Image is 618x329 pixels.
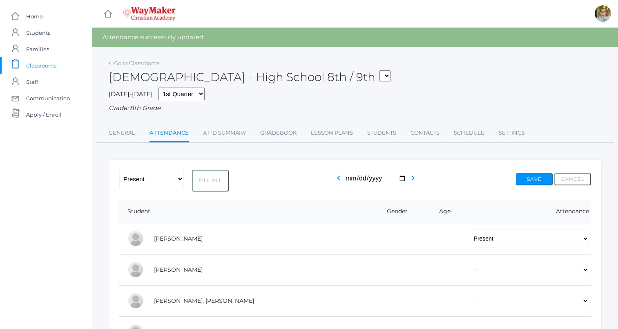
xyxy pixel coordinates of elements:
a: General [109,125,135,141]
a: Gradebook [260,125,297,141]
a: chevron_left [334,177,344,185]
div: Grade: 8th Grade [109,104,602,113]
span: Classrooms [26,57,56,74]
img: waymaker-logo-stack-white-1602f2b1af18da31a5905e9982d058868370996dac5278e84edea6dabf9a3315.png [123,7,176,21]
span: Staff [26,74,38,90]
th: Age [422,200,461,223]
span: Students [26,25,50,41]
i: chevron_left [334,173,344,183]
div: Kylen Braileanu [595,5,611,22]
a: Settings [499,125,525,141]
span: Apply / Enroll [26,106,62,123]
a: Attendance [149,125,189,142]
th: Student [119,200,366,223]
a: chevron_right [408,177,418,185]
a: Students [367,125,396,141]
h2: [DEMOGRAPHIC_DATA] - High School 8th / 9th [109,71,390,83]
button: Cancel [554,173,591,185]
th: Attendance [462,200,591,223]
div: Presley Davenport [127,293,144,309]
a: [PERSON_NAME], [PERSON_NAME] [154,297,254,304]
a: Lesson Plans [311,125,353,141]
button: Fill All [192,170,229,192]
a: Schedule [454,125,484,141]
div: Attendance successfully updated. [92,28,618,47]
div: Eva Carr [127,261,144,278]
i: chevron_right [408,173,418,183]
a: [PERSON_NAME] [154,266,203,273]
a: Go to Classrooms [114,60,159,66]
a: Attd Summary [203,125,246,141]
a: Contacts [411,125,440,141]
span: Communication [26,90,70,106]
div: Pierce Brozek [127,230,144,247]
button: Save [516,173,553,185]
span: [DATE]-[DATE] [109,90,153,98]
a: [PERSON_NAME] [154,235,203,242]
th: Gender [366,200,422,223]
span: Families [26,41,49,57]
span: Home [26,8,43,25]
